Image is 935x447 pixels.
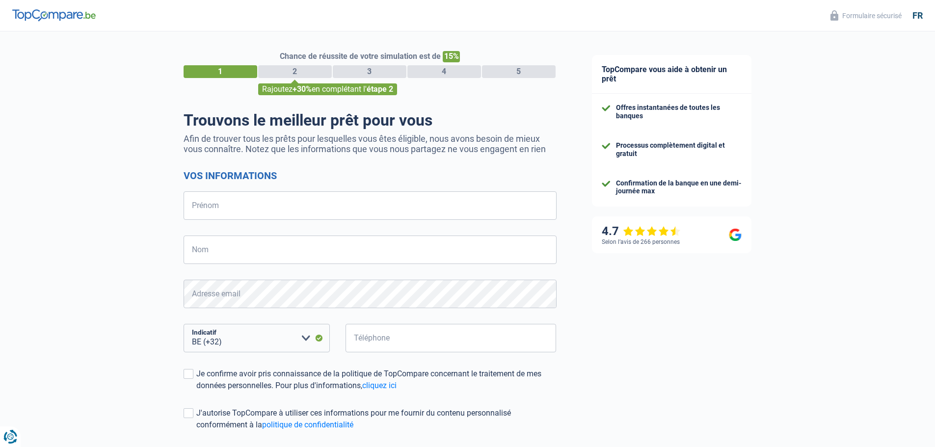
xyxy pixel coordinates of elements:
a: politique de confidentialité [262,420,353,429]
div: TopCompare vous aide à obtenir un prêt [592,55,751,94]
button: Formulaire sécurisé [825,7,908,24]
div: Je confirme avoir pris connaissance de la politique de TopCompare concernant le traitement de mes... [196,368,557,392]
div: fr [912,10,923,21]
div: Processus complètement digital et gratuit [616,141,742,158]
img: TopCompare Logo [12,9,96,21]
div: 2 [258,65,332,78]
h1: Trouvons le meilleur prêt pour vous [184,111,557,130]
span: 15% [443,51,460,62]
div: Offres instantanées de toutes les banques [616,104,742,120]
a: cliquez ici [362,381,397,390]
div: Confirmation de la banque en une demi-journée max [616,179,742,196]
span: +30% [293,84,312,94]
div: 3 [333,65,406,78]
div: 5 [482,65,556,78]
div: J'autorise TopCompare à utiliser ces informations pour me fournir du contenu personnalisé conform... [196,407,557,431]
div: 4.7 [602,224,681,238]
div: Rajoutez en complétant l' [258,83,397,95]
input: 401020304 [346,324,557,352]
p: Afin de trouver tous les prêts pour lesquelles vous êtes éligible, nous avons besoin de mieux vou... [184,133,557,154]
span: étape 2 [367,84,393,94]
div: 1 [184,65,257,78]
h2: Vos informations [184,170,557,182]
span: Chance de réussite de votre simulation est de [280,52,441,61]
div: 4 [407,65,481,78]
div: Selon l’avis de 266 personnes [602,238,680,245]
